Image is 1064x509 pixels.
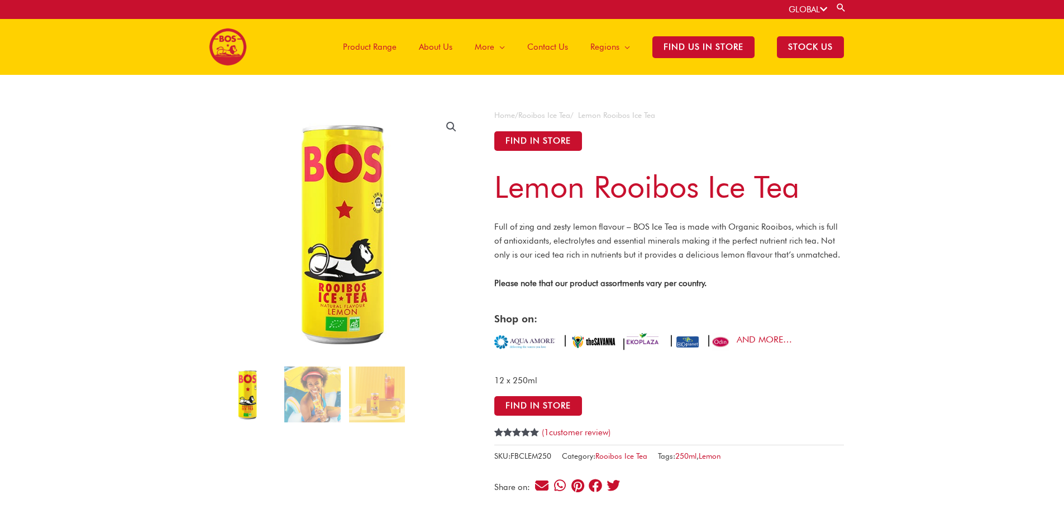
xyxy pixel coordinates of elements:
[220,108,470,358] img: EU_BOS_1L_Lemon
[836,2,847,13] a: Search button
[621,336,659,350] span: |
[706,333,712,346] span: |
[419,30,452,64] span: About Us
[544,427,549,437] span: 1
[209,28,247,66] img: BOS logo finals-200px
[332,19,408,75] a: Product Range
[494,396,582,416] button: Find in Store
[552,478,567,493] div: Share on whatsapp
[562,449,647,463] span: Category:
[641,19,766,75] a: Find Us in Store
[323,19,855,75] nav: Site Navigation
[699,451,721,460] a: Lemon
[494,313,537,325] span: Shop on:
[343,30,397,64] span: Product Range
[777,36,844,58] span: STOCK US
[494,374,844,388] p: 12 x 250ml
[475,30,494,64] span: More
[588,478,603,493] div: Share on facebook
[570,478,585,493] div: Share on pinterest
[408,19,464,75] a: About Us
[595,451,647,460] a: Rooibos Ice Tea
[494,168,844,205] h1: Lemon Rooibos Ice Tea
[669,333,674,346] span: |
[737,334,792,345] a: AND MORE…
[789,4,827,15] a: GLOBAL
[527,30,568,64] span: Contact Us
[606,478,621,493] div: Share on twitter
[464,19,516,75] a: More
[284,367,340,422] img: TB_20170504_BOS_3250_CMYK-2
[535,478,550,493] div: Share on email
[542,427,610,437] a: (1customer review)
[516,19,579,75] a: Contact Us
[590,30,619,64] span: Regions
[220,367,276,422] img: EU_BOS_1L_Lemon
[675,451,696,460] a: 250ml
[494,483,534,492] div: Share on:
[494,449,551,463] span: SKU:
[349,367,405,422] img: lemon
[494,278,707,288] strong: Please note that our product assortments vary per country.
[494,428,540,474] span: Rated out of 5 based on customer rating
[494,108,844,122] nav: Breadcrumb
[494,220,844,261] p: Full of zing and zesty lemon flavour – BOS Ice Tea is made with Organic Rooibos, which is full of...
[766,19,855,75] a: STOCK US
[579,19,641,75] a: Regions
[494,111,515,120] a: Home
[494,131,582,151] button: Find in Store
[658,449,721,463] span: Tags: ,
[510,451,551,460] span: FBCLEM250
[518,111,570,120] a: Rooibos Ice Tea
[494,428,499,449] span: 1
[652,36,755,58] span: Find Us in Store
[441,117,461,137] a: View full-screen image gallery
[562,333,568,346] span: |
